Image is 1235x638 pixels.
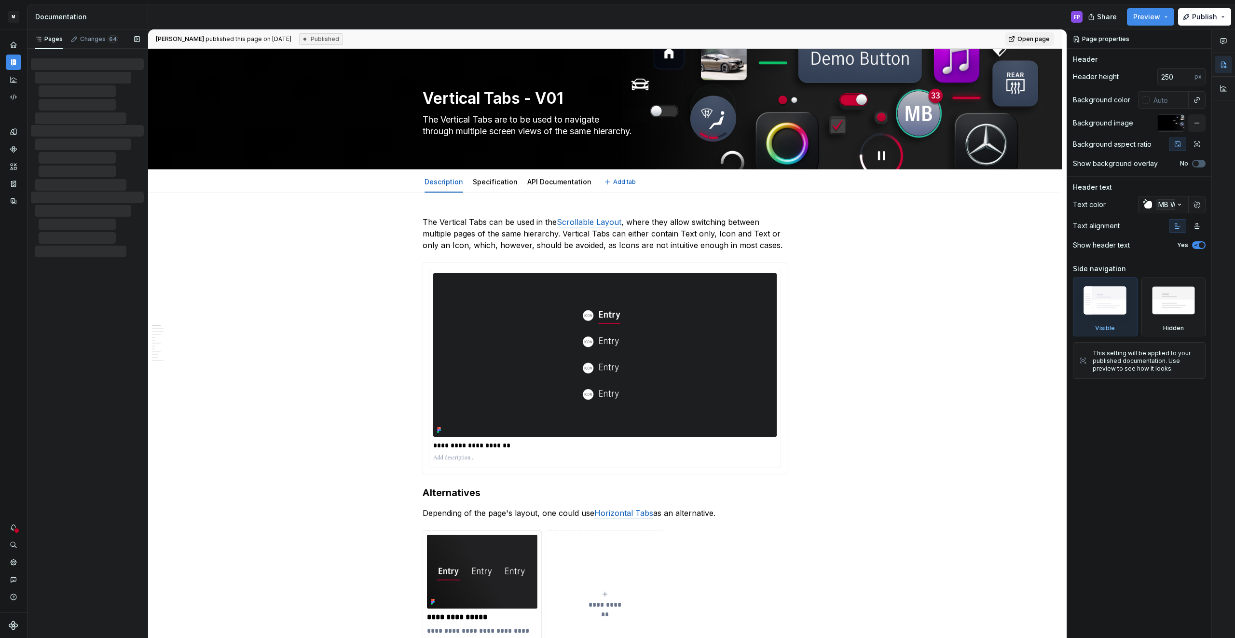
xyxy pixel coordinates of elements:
div: Background aspect ratio [1073,139,1152,149]
button: Contact support [6,572,21,587]
button: Search ⌘K [6,537,21,553]
div: Published [299,33,343,45]
button: Preview [1127,8,1174,26]
span: Open page [1017,35,1050,43]
div: Changes [80,35,118,43]
span: published this page on [DATE] [156,35,291,43]
div: API Documentation [523,171,595,192]
a: Assets [6,159,21,174]
p: The Vertical Tabs can be used in the , where they allow switching between multiple pages of the s... [423,216,787,251]
a: Settings [6,555,21,570]
label: Yes [1177,241,1188,249]
a: Data sources [6,194,21,209]
span: Add tab [613,178,636,186]
div: Show background overlay [1073,159,1158,168]
div: M [8,11,19,23]
div: Text alignment [1073,221,1120,231]
a: Components [6,141,21,157]
svg: Supernova Logo [9,621,18,630]
input: Auto [1157,68,1194,85]
div: Pages [35,35,63,43]
div: Side navigation [1073,264,1126,274]
div: MB White [1156,199,1191,210]
a: Home [6,37,21,53]
button: Add tab [601,175,640,189]
div: Specification [469,171,521,192]
div: Visible [1073,277,1138,336]
a: Storybook stories [6,176,21,192]
label: No [1180,160,1188,167]
div: Hidden [1141,277,1206,336]
div: Show header text [1073,240,1130,250]
div: Header height [1073,72,1119,82]
span: Share [1097,12,1117,22]
a: Horizontal Tabs [594,508,653,518]
span: Preview [1133,12,1160,22]
button: M [2,6,25,27]
button: Publish [1178,8,1231,26]
div: Hidden [1163,324,1184,332]
div: FP [1074,13,1080,21]
button: MB White [1138,196,1189,213]
a: Description [425,178,463,186]
span: 64 [108,35,118,43]
a: API Documentation [527,178,591,186]
a: Open page [1005,32,1054,46]
h3: Alternatives [423,486,787,499]
div: Header [1073,55,1098,64]
div: Background color [1073,95,1130,105]
a: Specification [473,178,518,186]
textarea: The Vertical Tabs are to be used to navigate through multiple screen views of the same hierarchy. [421,112,785,139]
div: This setting will be applied to your published documentation. Use preview to see how it looks. [1093,349,1199,373]
span: Publish [1192,12,1217,22]
a: Design tokens [6,124,21,139]
a: Scrollable Layout [557,217,621,227]
a: Analytics [6,72,21,87]
div: Description [421,171,467,192]
textarea: Vertical Tabs - V01 [421,87,785,110]
img: a03df3ff-4a1b-4a6e-957d-b722c237c17f.png [427,535,537,608]
div: Text color [1073,200,1106,209]
input: Auto [1150,91,1189,109]
button: Share [1083,8,1123,26]
div: Documentation [35,12,144,22]
div: Header text [1073,182,1112,192]
p: Depending of the page's layout, one could use as an alternative. [423,507,787,519]
a: Documentation [6,55,21,70]
a: Code automation [6,89,21,105]
div: Visible [1095,324,1115,332]
button: Notifications [6,520,21,535]
div: Background image [1073,118,1133,128]
span: [PERSON_NAME] [156,35,204,42]
p: px [1194,73,1202,81]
